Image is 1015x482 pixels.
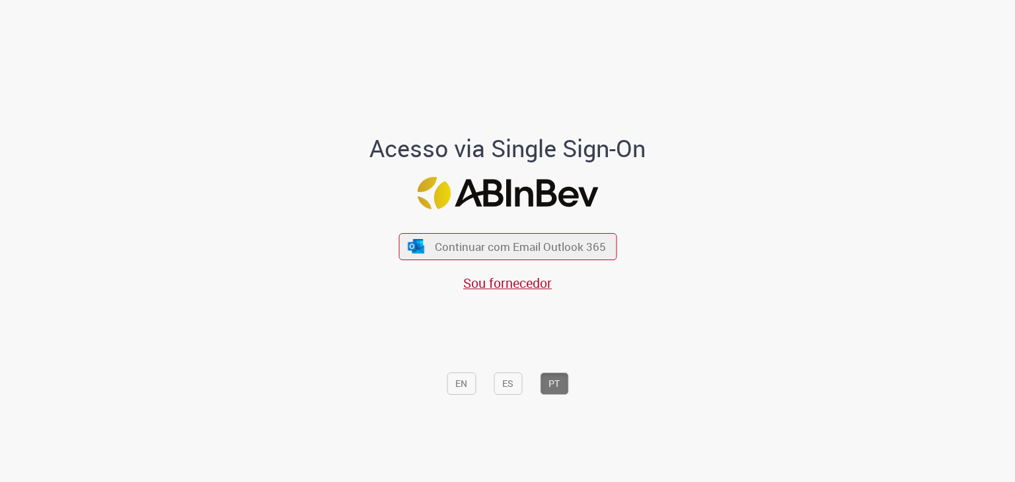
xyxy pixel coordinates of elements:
[398,233,617,260] button: ícone Azure/Microsoft 360 Continuar com Email Outlook 365
[435,239,606,254] span: Continuar com Email Outlook 365
[324,135,691,162] h1: Acesso via Single Sign-On
[407,240,426,254] img: ícone Azure/Microsoft 360
[494,372,522,395] button: ES
[463,274,552,292] a: Sou fornecedor
[417,177,598,209] img: Logo ABInBev
[447,372,476,395] button: EN
[540,372,568,395] button: PT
